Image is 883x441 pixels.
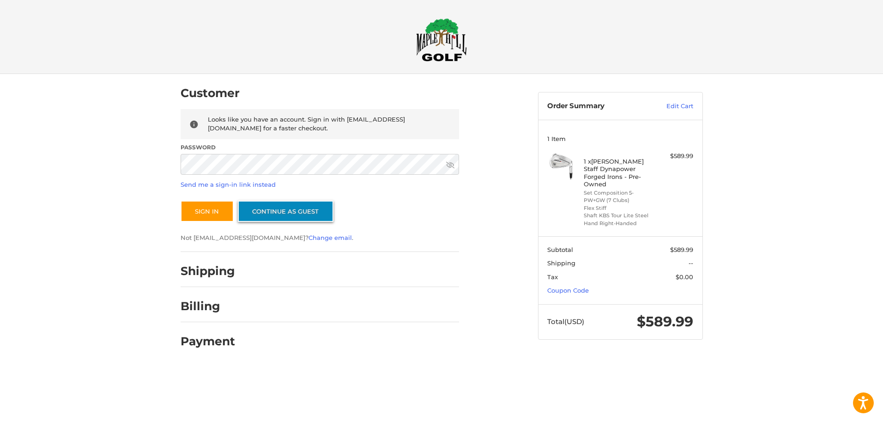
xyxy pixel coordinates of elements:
a: Edit Cart [647,102,693,111]
span: $589.99 [637,313,693,330]
div: $589.99 [657,152,693,161]
a: Continue as guest [238,201,333,222]
span: Total (USD) [547,317,584,326]
img: Maple Hill Golf [416,18,467,61]
span: -- [689,259,693,267]
span: Shipping [547,259,575,267]
h4: 1 x [PERSON_NAME] Staff Dynapower Forged Irons - Pre-Owned [584,158,654,188]
h2: Billing [181,299,235,313]
span: Tax [547,273,558,281]
h2: Shipping [181,264,235,278]
span: $589.99 [670,246,693,253]
h3: Order Summary [547,102,647,111]
span: $0.00 [676,273,693,281]
a: Change email [308,234,352,241]
p: Not [EMAIL_ADDRESS][DOMAIN_NAME]? . [181,233,459,243]
h2: Payment [181,334,235,349]
a: Coupon Code [547,287,589,294]
li: Set Composition 5-PW+GW (7 Clubs) [584,189,654,204]
li: Hand Right-Handed [584,220,654,227]
li: Shaft KBS Tour Lite Steel [584,212,654,220]
li: Flex Stiff [584,204,654,212]
h2: Customer [181,86,240,100]
h3: 1 Item [547,135,693,142]
span: Subtotal [547,246,573,253]
a: Send me a sign-in link instead [181,181,276,188]
label: Password [181,143,459,152]
button: Sign In [181,201,234,222]
span: Looks like you have an account. Sign in with [EMAIL_ADDRESS][DOMAIN_NAME] for a faster checkout. [208,116,405,132]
